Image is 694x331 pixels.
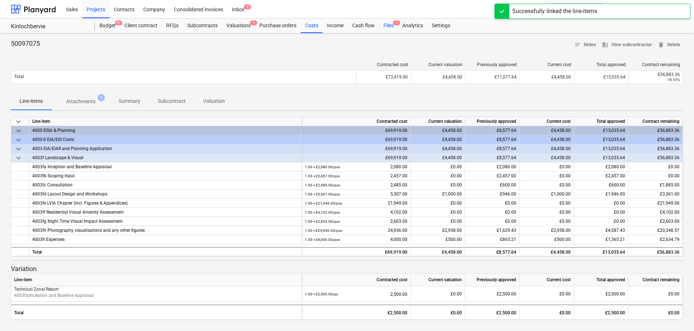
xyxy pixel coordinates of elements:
div: £2,958.00 [520,226,574,235]
button: Delete [655,39,683,51]
div: £69,919.00 [302,247,411,256]
div: Current cost [520,117,574,126]
a: Subcontracts [183,19,222,33]
small: 1.00 × £2,485.00 / pcs [305,183,340,187]
button: Notes [571,39,599,51]
div: £56,883.36 [632,72,680,77]
div: £56,883.36 [628,144,683,153]
span: 1 [393,20,400,25]
span: Notes [574,41,596,49]
div: £4,458.00 [520,153,574,162]
div: Total approved [577,62,626,67]
a: RFQs [162,19,183,33]
div: £69,919.00 [302,153,411,162]
a: Budget9+ [95,19,120,33]
a: Costs [301,19,323,33]
div: £4,458.00 [520,126,574,135]
span: £1,946.00 [605,191,625,197]
div: £56,883.36 [631,248,679,257]
span: £600.00 [609,182,625,187]
div: Purchase orders [255,19,301,33]
div: 21,949.00 [305,199,407,208]
div: £0.00 [631,171,679,181]
div: £4,458.00 [411,247,465,256]
span: 4003 EIA/EIAR and Planning Application [32,146,112,151]
div: 2,457.00 [305,171,407,181]
div: £13,035.64 [574,126,628,135]
div: £8,577.64 [465,126,520,135]
div: £8,577.64 [465,153,520,162]
span: £0.00 [614,201,625,206]
div: Previously approved [465,274,520,286]
div: £21,949.00 [631,199,679,208]
div: 2,080.00 [305,162,407,171]
button: View subcontractor [599,39,655,51]
small: 1.00 × £2,080.00 / pcs [305,165,340,169]
div: £0.00 [520,208,574,217]
div: £13,035.64 [574,153,628,162]
span: 4003fe LVIA Chapter (incl. Figures & Appendices) [32,201,128,206]
span: 4000-0 EIA/EIS Costs [32,137,74,142]
span: £0.00 [614,210,625,215]
div: £69,919.00 [302,135,411,144]
span: 4003fi Expenses [32,237,65,242]
div: Cash flow [348,19,379,33]
div: £72,419.00 [356,71,411,83]
small: 1.00 × £21,949.00 / pcs [305,201,342,205]
div: £2,500.00 [302,304,411,320]
div: Previously approved [465,117,520,126]
span: 4003fg Night Time Visual Impact Assessment [32,219,123,224]
small: 1.00 × £5,307.00 / pcs [305,192,340,196]
div: Contracted cost [360,62,408,67]
div: £2,500.00 [574,304,628,320]
div: £8,577.64 [465,135,520,144]
div: £13,035.64 [574,135,628,144]
div: Current cost [523,62,571,67]
small: 1.00 × £2,603.00 / pcs [305,219,340,223]
div: £0.00 [411,286,465,302]
a: Income [323,19,348,33]
div: £0.00 [631,162,679,171]
div: Total [11,304,302,320]
small: 1.00 × £24,936.00 / pcs [305,229,342,233]
div: £0.00 [411,199,465,208]
a: Client contract [120,19,162,33]
div: Contracted cost [302,274,411,286]
div: Settings [427,19,455,33]
div: £4,458.00 [411,71,465,83]
a: Analytics [398,19,427,33]
p: Total [14,74,24,80]
div: £1,629.43 [465,226,520,235]
div: Contract remaining [632,62,680,67]
div: 5,307.00 [305,190,407,199]
div: Previously approved [468,62,517,67]
p: Attachments [66,98,95,105]
div: £0.00 [520,304,574,320]
p: Summary [119,97,140,105]
div: £0.00 [411,162,465,171]
div: £13,035.64 [574,144,628,153]
div: £946.00 [465,190,520,199]
span: keyboard_arrow_down [14,154,23,162]
span: 4 [244,4,251,9]
div: £500.00 [520,235,574,244]
span: £1,365.21 [605,237,625,242]
span: keyboard_arrow_down [14,145,23,153]
iframe: Chat Widget [658,296,694,331]
div: £4,458.00 [520,247,574,256]
div: Valuations [222,19,255,33]
span: 4003fa Inception and Baseline Appraisal [32,164,112,169]
div: £4,458.00 [520,144,574,153]
div: £2,603.00 [631,217,679,226]
div: £4,458.00 [411,126,465,135]
div: £2,457.00 [465,171,520,181]
small: 1.00 × £4,000.00 / pcs [305,238,340,242]
div: 4,102.00 [305,208,407,217]
div: £0.00 [520,181,574,190]
p: Line-items [20,97,43,105]
span: 4003ff Residential Visual Amenity Assessment [32,210,124,215]
span: 4003f Landscape & Visual [32,155,83,160]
